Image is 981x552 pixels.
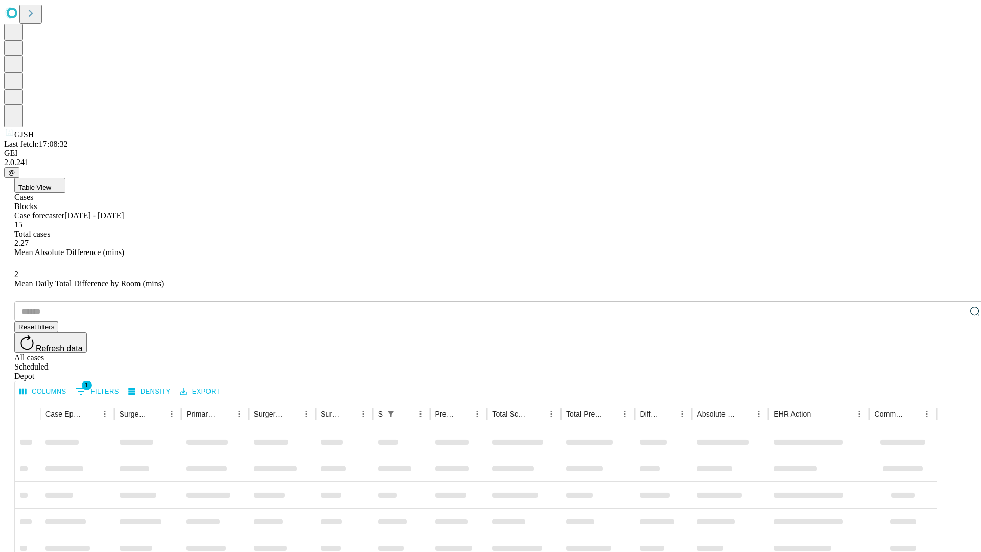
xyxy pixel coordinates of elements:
button: Density [126,384,173,400]
button: Menu [470,407,484,421]
button: Refresh data [14,332,87,353]
button: Show filters [384,407,398,421]
div: Surgery Name [254,410,284,418]
div: GEI [4,149,977,158]
span: Reset filters [18,323,54,331]
span: [DATE] - [DATE] [64,211,124,220]
div: Scheduled In Room Duration [378,410,383,418]
button: Sort [812,407,826,421]
button: Select columns [17,384,69,400]
button: Sort [83,407,98,421]
button: Menu [356,407,370,421]
button: Menu [165,407,179,421]
span: 15 [14,220,22,229]
span: 1 [82,380,92,390]
button: Sort [737,407,752,421]
button: Menu [413,407,428,421]
div: Surgeon Name [120,410,149,418]
div: Difference [640,410,660,418]
button: Menu [98,407,112,421]
div: Primary Service [186,410,216,418]
button: Sort [905,407,920,421]
div: 1 active filter [384,407,398,421]
button: @ [4,167,19,178]
button: Menu [618,407,632,421]
div: Absolute Difference [697,410,736,418]
span: Mean Daily Total Difference by Room (mins) [14,279,164,288]
div: 2.0.241 [4,158,977,167]
button: Sort [150,407,165,421]
button: Sort [530,407,544,421]
div: Predicted In Room Duration [435,410,455,418]
div: Surgery Date [321,410,341,418]
span: Table View [18,183,51,191]
span: Refresh data [36,344,83,353]
span: Mean Absolute Difference (mins) [14,248,124,257]
button: Sort [661,407,675,421]
button: Sort [603,407,618,421]
span: @ [8,169,15,176]
button: Sort [285,407,299,421]
button: Sort [456,407,470,421]
button: Sort [399,407,413,421]
button: Menu [675,407,689,421]
button: Table View [14,178,65,193]
div: Total Predicted Duration [566,410,603,418]
button: Menu [852,407,867,421]
button: Sort [342,407,356,421]
span: Total cases [14,229,50,238]
span: Last fetch: 17:08:32 [4,140,68,148]
button: Menu [920,407,934,421]
span: GJSH [14,130,34,139]
div: Comments [874,410,904,418]
div: EHR Action [774,410,811,418]
button: Menu [232,407,246,421]
button: Menu [544,407,558,421]
span: 2 [14,270,18,279]
button: Menu [752,407,766,421]
div: Total Scheduled Duration [492,410,529,418]
button: Show filters [73,383,122,400]
span: Case forecaster [14,211,64,220]
button: Sort [218,407,232,421]
button: Reset filters [14,321,58,332]
div: Case Epic Id [45,410,82,418]
button: Export [177,384,223,400]
button: Menu [299,407,313,421]
span: 2.27 [14,239,29,247]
